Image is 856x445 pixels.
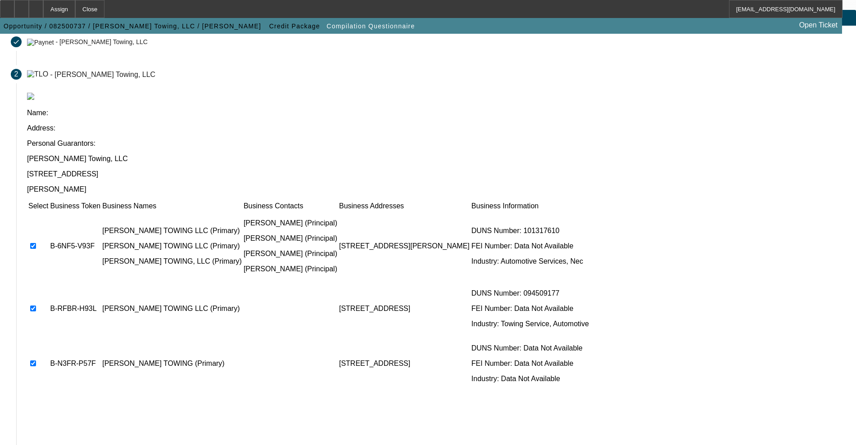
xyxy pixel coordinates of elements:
[50,211,101,281] td: B-6NF5-V93F
[102,242,242,250] p: [PERSON_NAME] TOWING LLC (Primary)
[471,257,589,265] p: Industry: Automotive Services, Nec
[4,22,261,30] span: Opportunity / 082500737 / [PERSON_NAME] Towing, LLC / [PERSON_NAME]
[269,22,320,30] span: Credit Package
[14,70,18,78] span: 2
[471,227,589,235] p: DUNS Number: 101317610
[102,257,242,265] p: [PERSON_NAME] TOWING, LLC (Primary)
[339,305,470,313] p: [STREET_ADDRESS]
[27,155,845,163] p: [PERSON_NAME] Towing, LLC
[27,139,845,148] p: Personal Guarantors:
[339,202,470,211] td: Business Addresses
[55,39,147,46] div: - [PERSON_NAME] Towing, LLC
[471,289,589,297] p: DUNS Number: 094509177
[27,124,845,132] p: Address:
[244,234,337,243] p: [PERSON_NAME] (Principal)
[28,202,49,211] td: Select
[339,242,470,250] p: [STREET_ADDRESS][PERSON_NAME]
[102,360,242,368] p: [PERSON_NAME] TOWING (Primary)
[102,202,242,211] td: Business Names
[27,93,34,100] img: tlo.png
[244,219,337,227] p: [PERSON_NAME] (Principal)
[50,282,101,336] td: B-RFBR-H93L
[50,70,156,78] div: - [PERSON_NAME] Towing, LLC
[471,202,589,211] td: Business Information
[102,305,242,313] p: [PERSON_NAME] TOWING LLC (Primary)
[27,170,845,178] p: [STREET_ADDRESS]
[50,337,101,391] td: B-N3FR-P57F
[102,227,242,235] p: [PERSON_NAME] TOWING LLC (Primary)
[324,18,417,34] button: Compilation Questionnaire
[50,202,101,211] td: Business Token
[326,22,415,30] span: Compilation Questionnaire
[244,265,337,273] p: [PERSON_NAME] (Principal)
[471,375,589,383] p: Industry: Data Not Available
[339,360,470,368] p: [STREET_ADDRESS]
[27,39,54,46] img: Paynet
[243,202,338,211] td: Business Contacts
[27,109,845,117] p: Name:
[27,185,845,193] p: [PERSON_NAME]
[471,320,589,328] p: Industry: Towing Service, Automotive
[471,305,589,313] p: FEI Number: Data Not Available
[471,344,589,352] p: DUNS Number: Data Not Available
[471,242,589,250] p: FEI Number: Data Not Available
[13,38,20,45] mat-icon: done
[244,250,337,258] p: [PERSON_NAME] (Principal)
[267,18,322,34] button: Credit Package
[471,360,589,368] p: FEI Number: Data Not Available
[27,70,48,78] img: TLO
[796,18,841,33] a: Open Ticket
